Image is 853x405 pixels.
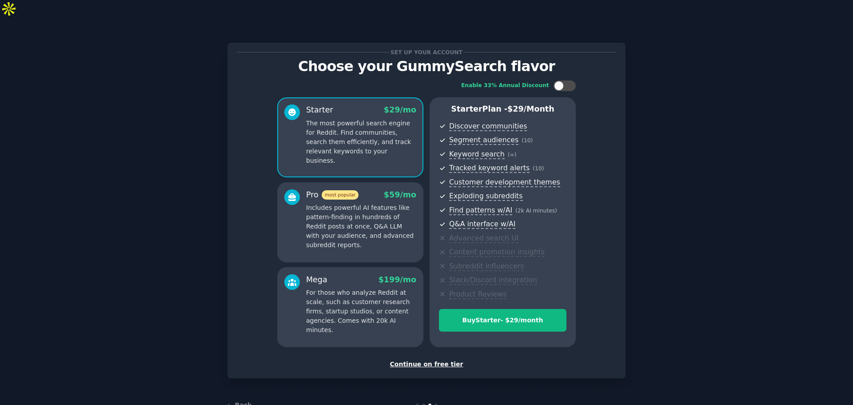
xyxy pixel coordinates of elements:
div: Pro [306,189,359,200]
span: Set up your account [389,48,464,57]
p: Includes powerful AI features like pattern-finding in hundreds of Reddit posts at once, Q&A LLM w... [306,203,416,250]
span: ( ∞ ) [508,152,517,158]
p: For those who analyze Reddit at scale, such as customer research firms, startup studios, or conte... [306,288,416,335]
span: Q&A interface w/AI [449,220,515,229]
div: Continue on free tier [237,360,616,369]
p: Choose your GummySearch flavor [237,59,616,74]
span: Find patterns w/AI [449,206,512,215]
p: The most powerful search engine for Reddit. Find communities, search them efficiently, and track ... [306,119,416,165]
span: Customer development themes [449,178,560,187]
button: BuyStarter- $29/month [439,309,566,332]
span: Content promotion insights [449,248,545,257]
p: Starter Plan - [439,104,566,115]
div: Buy Starter - $ 29 /month [439,316,566,325]
span: Discover communities [449,122,527,131]
span: Advanced search UI [449,234,518,243]
span: most popular [322,190,359,200]
span: Exploding subreddits [449,192,522,201]
span: ( 2k AI minutes ) [515,208,557,214]
span: Keyword search [449,150,505,159]
div: Starter [306,104,333,116]
div: Mega [306,274,327,285]
span: Slack/Discord integration [449,276,537,285]
span: ( 10 ) [522,137,533,144]
div: Enable 33% Annual Discount [461,82,549,90]
span: Product Reviews [449,290,506,299]
span: Tracked keyword alerts [449,164,530,173]
span: Subreddit influencers [449,262,524,271]
span: Segment audiences [449,136,518,145]
span: $ 29 /month [507,104,554,113]
span: $ 199 /mo [379,275,416,284]
span: $ 29 /mo [384,105,416,114]
span: $ 59 /mo [384,190,416,199]
span: ( 10 ) [533,165,544,172]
